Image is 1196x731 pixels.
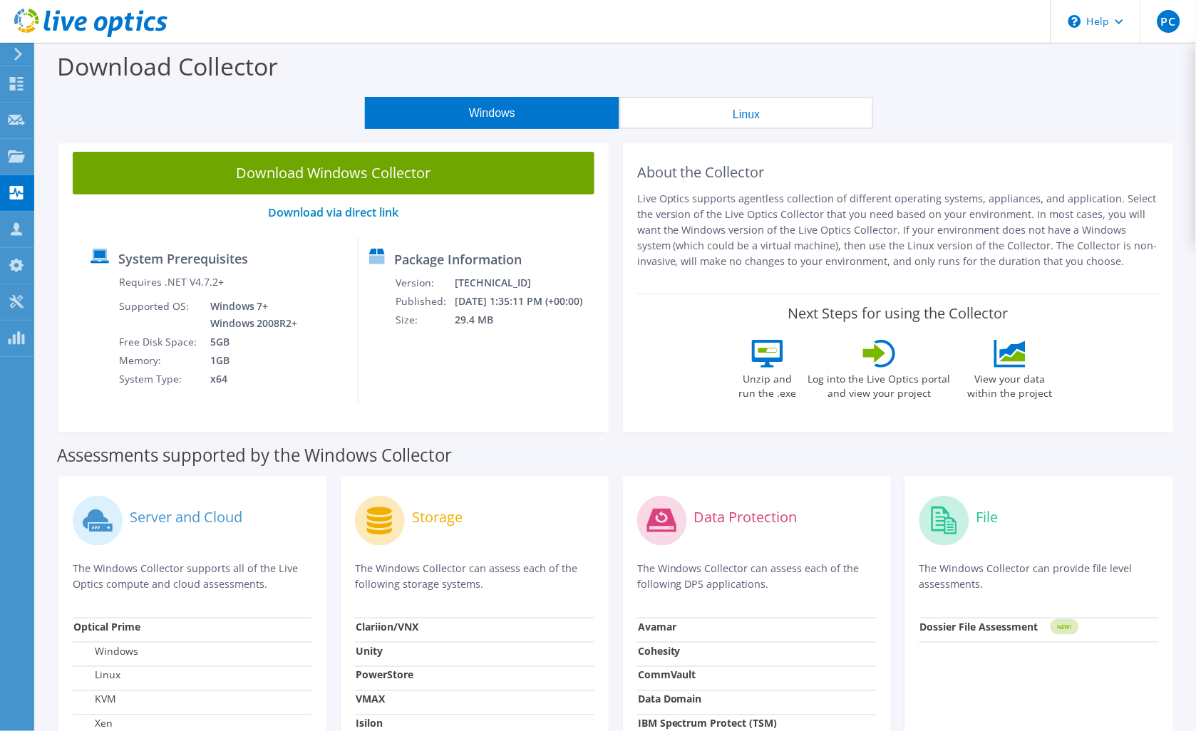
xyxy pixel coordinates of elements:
td: [DATE] 1:35:11 PM (+00:00) [454,292,602,311]
strong: Optical Prime [73,620,140,633]
label: Windows [73,644,138,658]
label: Next Steps for using the Collector [788,305,1009,322]
strong: Dossier File Assessment [920,620,1038,633]
label: Log into the Live Optics portal and view your project [808,368,952,400]
label: Linux [73,668,120,683]
strong: CommVault [638,668,696,682]
svg: \n [1068,15,1081,28]
h2: About the Collector [637,164,1159,181]
td: 1GB [200,351,301,370]
a: Download via direct link [269,204,399,220]
strong: VMAX [356,693,385,706]
td: Free Disk Space: [118,333,200,351]
strong: Avamar [638,620,676,633]
button: Linux [619,97,874,129]
label: Requires .NET V4.7.2+ [119,275,224,289]
label: Unzip and run the .exe [735,368,800,400]
label: Download Collector [57,50,278,83]
td: Published: [395,292,454,311]
p: The Windows Collector can assess each of the following storage systems. [355,561,594,592]
p: The Windows Collector can assess each of the following DPS applications. [637,561,877,592]
label: Server and Cloud [130,510,242,524]
label: File [976,510,999,524]
p: Live Optics supports agentless collection of different operating systems, appliances, and applica... [637,191,1159,269]
td: System Type: [118,370,200,388]
strong: Isilon [356,717,383,730]
strong: Unity [356,644,383,658]
td: x64 [200,370,301,388]
strong: PowerStore [356,668,413,682]
a: Download Windows Collector [73,152,594,195]
label: System Prerequisites [118,252,248,266]
tspan: NEW! [1058,623,1072,631]
label: Storage [412,510,463,524]
td: Size: [395,311,454,329]
p: The Windows Collector can provide file level assessments. [919,561,1159,592]
label: View your data within the project [959,368,1061,400]
td: 29.4 MB [454,311,602,329]
button: Windows [365,97,619,129]
td: Memory: [118,351,200,370]
td: [TECHNICAL_ID] [454,274,602,292]
strong: Cohesity [638,644,681,658]
label: Package Information [394,252,522,266]
strong: Clariion/VNX [356,620,418,633]
label: Data Protection [694,510,798,524]
label: KVM [73,693,116,707]
label: Assessments supported by the Windows Collector [57,448,452,462]
span: PC [1158,10,1180,33]
strong: IBM Spectrum Protect (TSM) [638,717,778,730]
td: Version: [395,274,454,292]
td: Supported OS: [118,297,200,333]
label: Xen [73,717,113,731]
td: Windows 7+ Windows 2008R2+ [200,297,301,333]
p: The Windows Collector supports all of the Live Optics compute and cloud assessments. [73,561,312,592]
td: 5GB [200,333,301,351]
strong: Data Domain [638,693,702,706]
